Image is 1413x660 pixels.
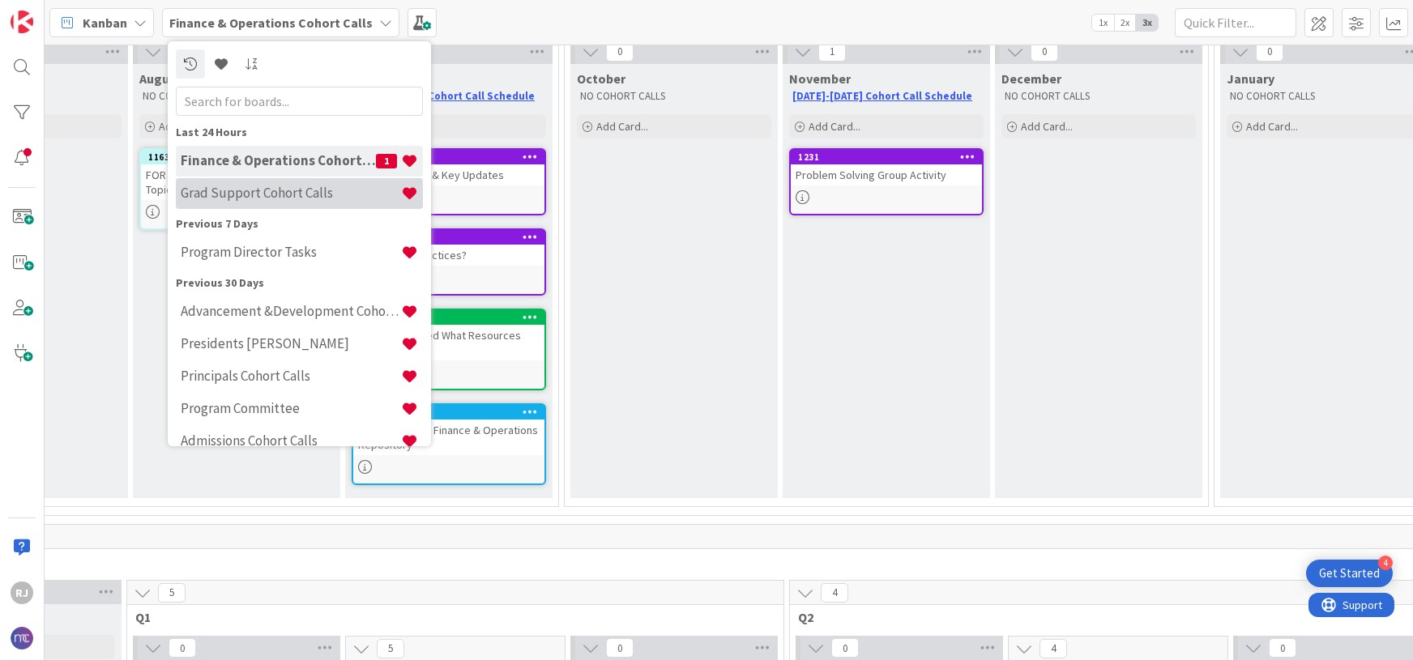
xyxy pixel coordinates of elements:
span: Q1 [135,609,763,625]
div: 4 [1378,556,1393,570]
h4: Advancement &Development Cohort Calls [181,303,401,319]
h4: Program Committee [181,400,401,416]
span: Add Card... [159,119,211,134]
div: Previous 30 Days [176,275,423,292]
div: 1163 [141,150,332,164]
span: 5 [158,583,186,603]
span: 4 [821,583,848,603]
div: 1252 [353,310,544,325]
span: 3x [1136,15,1158,31]
b: Finance & Operations Cohort Calls [169,15,373,31]
div: 1163FOR YOUR REVIEW-Summary of Topics We Discussed Last Year [141,150,332,200]
span: 1 [818,42,846,62]
p: NO COHORT CALLS [143,90,331,103]
span: 0 [1256,42,1283,62]
div: Last 24 Hours [176,124,423,141]
h4: Presidents [PERSON_NAME] [181,335,401,351]
img: Visit kanbanzone.com [11,11,33,33]
div: 1252 [361,312,544,323]
div: Data Driven Practices? [353,245,544,266]
span: 0 [169,638,196,658]
div: 1175Data Driven Practices? [353,230,544,266]
span: 5 [377,639,404,658]
span: Support [34,2,74,22]
span: Kanban [83,13,127,32]
p: NO COHORT CALLS [1005,90,1193,103]
span: 2x [1114,15,1136,31]
div: 1238DON'T FORGET: Finance & Operations Repository [353,405,544,455]
span: Add Card... [1021,119,1073,134]
span: October [577,70,625,87]
h4: Grad Support Cohort Calls [181,185,401,201]
div: Previous 7 Days [176,215,423,232]
div: DON'T FORGET: Finance & Operations Repository [353,419,544,455]
div: 1175 [361,232,544,243]
h4: Admissions Cohort Calls [181,432,401,449]
div: 1172 [361,151,544,163]
div: Get Started [1319,565,1380,581]
div: FOR YOUR REVIEW-Summary of Topics We Discussed Last Year [141,164,332,200]
span: Add Card... [809,119,860,134]
img: avatar [11,627,33,649]
span: 4 [1039,639,1067,658]
h4: Finance & Operations Cohort Calls [181,152,376,168]
span: December [1001,70,1061,87]
div: 1172 [353,150,544,164]
div: 1238 [361,407,544,418]
h4: Program Director Tasks [181,244,401,260]
p: NO COHORT CALLS [580,90,768,103]
div: Problem Solving Group Activity [791,164,982,185]
div: 1231 [798,151,982,163]
span: 0 [1031,42,1058,62]
div: 1231 [791,150,982,164]
span: 0 [606,638,634,658]
span: November [789,70,851,87]
span: Add Card... [1246,119,1298,134]
span: January [1227,70,1274,87]
a: [DATE]-[DATE] Cohort Call Schedule [355,89,535,103]
span: 1 [376,154,397,168]
span: 0 [1269,638,1296,658]
div: Welcome Back & Key Updates [353,164,544,185]
div: 1163 [148,151,332,163]
div: Open Get Started checklist, remaining modules: 4 [1306,560,1393,587]
div: RJ [11,581,33,604]
div: 1175 [353,230,544,245]
div: 1238 [353,405,544,419]
span: August [139,70,181,87]
div: 1172Welcome Back & Key Updates [353,150,544,185]
a: [DATE]-[DATE] Cohort Call Schedule [792,89,972,103]
input: Quick Filter... [1175,8,1296,37]
span: Add Card... [596,119,648,134]
div: 1252Have You Shared What Resources You Use? [353,310,544,360]
span: 0 [831,638,859,658]
div: Have You Shared What Resources You Use? [353,325,544,360]
h4: Principals Cohort Calls [181,368,401,384]
input: Search for boards... [176,87,423,116]
div: 1231Problem Solving Group Activity [791,150,982,185]
span: 0 [606,42,634,62]
span: 1x [1092,15,1114,31]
